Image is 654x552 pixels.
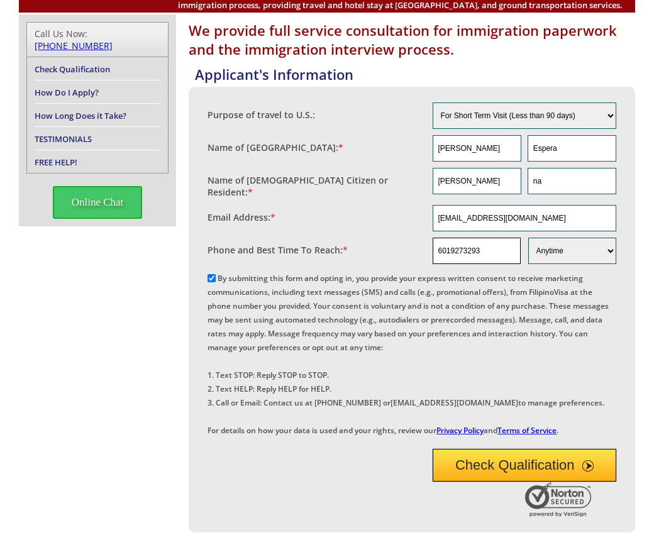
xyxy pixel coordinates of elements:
input: By submitting this form and opting in, you provide your express written consent to receive market... [208,274,216,282]
img: Norton Secured [525,482,594,517]
a: Terms of Service [497,425,557,436]
a: Privacy Policy [436,425,484,436]
input: Phone [433,238,521,264]
div: Call Us Now: [35,28,160,52]
input: Last Name [528,135,616,162]
label: Purpose of travel to U.S.: [208,109,315,121]
input: First Name [433,135,521,162]
a: [PHONE_NUMBER] [35,40,113,52]
h1: We provide full service consultation for immigration paperwork and the immigration interview proc... [189,21,635,58]
input: Email Address [433,205,617,231]
input: First Name [433,168,521,194]
h4: Applicant's Information [195,65,635,84]
a: How Long Does it Take? [35,110,126,121]
a: How Do I Apply? [35,87,99,98]
label: Name of [GEOGRAPHIC_DATA]: [208,141,343,153]
button: Check Qualification [433,449,617,482]
span: Online Chat [53,186,143,219]
label: Name of [DEMOGRAPHIC_DATA] Citizen or Resident: [208,174,420,198]
a: Check Qualification [35,63,110,75]
label: By submitting this form and opting in, you provide your express written consent to receive market... [208,273,609,436]
a: TESTIMONIALS [35,133,92,145]
a: FREE HELP! [35,157,77,168]
label: Email Address: [208,211,275,223]
input: Last Name [528,168,616,194]
label: Phone and Best Time To Reach: [208,244,348,256]
select: Phone and Best Reach Time are required. [528,238,616,264]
